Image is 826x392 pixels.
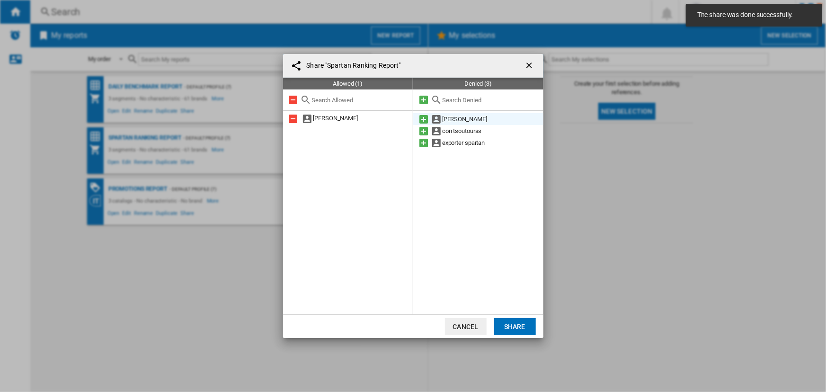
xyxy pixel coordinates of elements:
[288,94,299,106] md-icon: Remove all
[442,137,543,149] div: exporter spartan
[442,125,543,137] div: con tsoutouras
[521,56,540,75] button: getI18NText('BUTTONS.CLOSE_DIALOG')
[283,54,543,338] md-dialog: Share "Spartan ...
[413,78,543,89] div: Denied (3)
[442,97,539,104] input: Search Denied
[445,318,487,335] button: Cancel
[524,61,536,72] ng-md-icon: getI18NText('BUTTONS.CLOSE_DIALOG')
[442,113,543,125] div: [PERSON_NAME]
[694,10,814,20] span: The share was done successfully.
[312,97,409,104] input: Search Allowed
[283,113,413,125] div: [PERSON_NAME]
[418,94,429,106] md-icon: Add all
[494,318,536,335] button: Share
[283,78,413,89] div: Allowed (1)
[302,61,401,71] h4: Share "Spartan Ranking Report"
